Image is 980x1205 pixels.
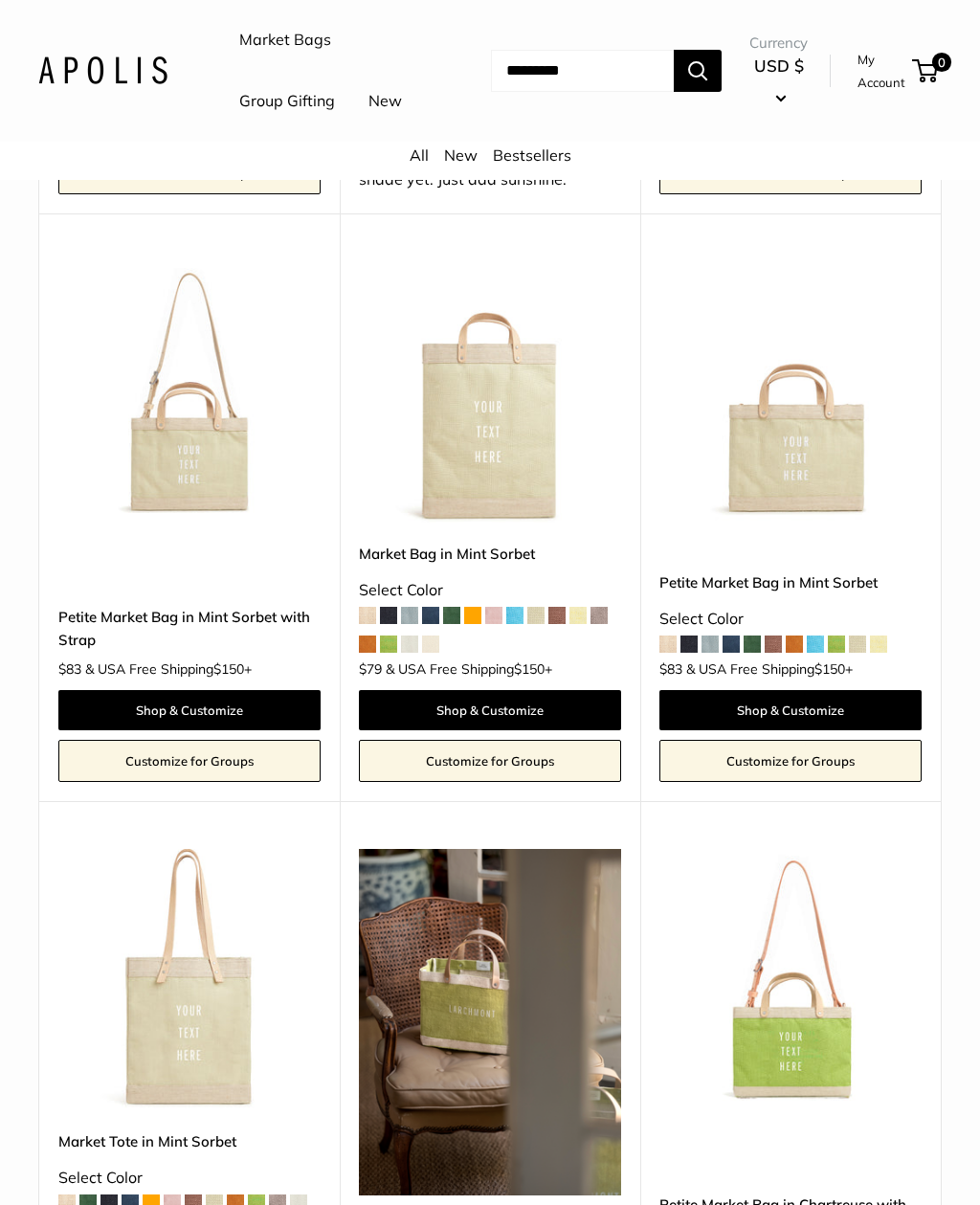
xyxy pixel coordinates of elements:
[58,1130,321,1152] a: Market Tote in Mint Sorbet
[674,50,722,92] button: Search
[493,145,571,165] a: Bestsellers
[359,660,382,678] span: $79
[491,50,674,92] input: Search...
[213,660,244,678] span: $150
[58,261,321,524] img: Petite Market Bag in Mint Sorbet with Strap
[914,59,938,82] a: 0
[754,56,804,76] span: USD $
[659,660,682,678] span: $83
[368,87,402,116] a: New
[749,30,808,56] span: Currency
[359,543,621,565] a: Market Bag in Mint Sorbet
[38,56,167,84] img: Apolis
[58,261,321,524] a: Petite Market Bag in Mint Sorbet with StrapPetite Market Bag in Mint Sorbet with Strap
[659,571,922,593] a: Petite Market Bag in Mint Sorbet
[58,660,81,678] span: $83
[359,690,621,730] a: Shop & Customize
[359,576,621,605] div: Select Color
[814,660,845,678] span: $150
[359,849,621,1195] img: Chartreuse brings a pop of electric green—made for late-summer soirées in Larchmont, where garden...
[686,662,853,676] span: & USA Free Shipping +
[386,662,552,676] span: & USA Free Shipping +
[58,849,321,1111] a: Market Tote in Mint SorbetMarket Tote in Mint Sorbet
[444,145,478,165] a: New
[514,660,545,678] span: $150
[932,53,951,72] span: 0
[659,740,922,782] a: Customize for Groups
[58,740,321,782] a: Customize for Groups
[659,261,922,524] img: Petite Market Bag in Mint Sorbet
[659,849,922,1111] a: Petite Market Bag in Chartreuse with StrapPetite Market Bag in Chartreuse with Strap
[15,1132,205,1190] iframe: Sign Up via Text for Offers
[659,849,922,1111] img: Petite Market Bag in Chartreuse with Strap
[359,261,621,524] img: Market Bag in Mint Sorbet
[659,261,922,524] a: Petite Market Bag in Mint SorbetPetite Market Bag in Mint Sorbet
[58,690,321,730] a: Shop & Customize
[239,87,335,116] a: Group Gifting
[58,849,321,1111] img: Market Tote in Mint Sorbet
[359,261,621,524] a: Market Bag in Mint SorbetMarket Bag in Mint Sorbet
[359,740,621,782] a: Customize for Groups
[85,662,252,676] span: & USA Free Shipping +
[659,690,922,730] a: Shop & Customize
[857,48,905,95] a: My Account
[239,26,331,55] a: Market Bags
[749,51,808,112] button: USD $
[58,606,321,651] a: Petite Market Bag in Mint Sorbet with Strap
[659,605,922,634] div: Select Color
[410,145,429,165] a: All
